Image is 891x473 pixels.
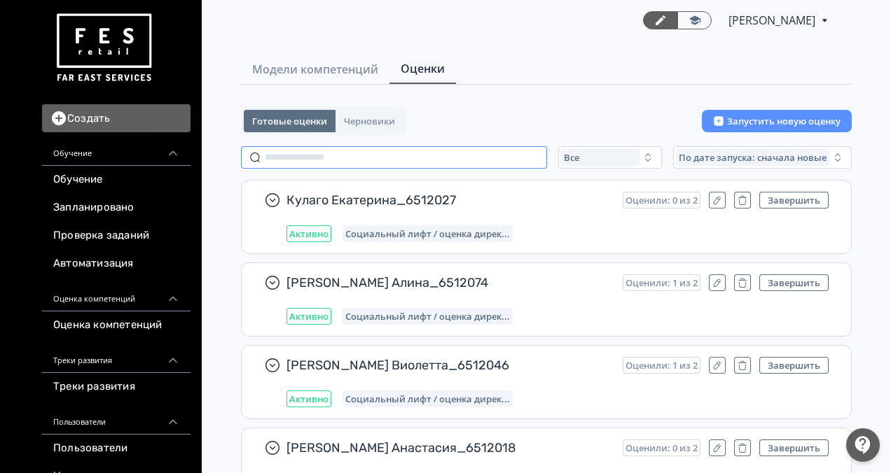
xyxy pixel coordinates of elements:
[252,115,327,127] span: Готовые оценки
[289,228,329,239] span: Активно
[289,393,329,404] span: Активно
[286,192,612,209] span: Кулаго Екатерина_6512027
[401,60,445,77] span: Оценки
[345,393,510,404] span: Социальный лифт / оценка директора магазина
[42,194,191,222] a: Запланировано
[244,110,336,132] button: Готовые оценки
[53,8,154,87] img: https://files.teachbase.ru/system/account/57463/logo/medium-936fc5084dd2c598f50a98b9cbe0469a.png
[289,311,329,322] span: Активно
[702,110,852,132] button: Запустить новую оценку
[677,11,712,29] a: Переключиться в режим ученика
[252,61,378,78] span: Модели компетенций
[42,435,191,463] a: Пользователи
[626,442,698,453] span: Оценили: 0 из 2
[679,152,827,163] span: По дате запуска: сначала новые
[42,250,191,278] a: Автоматизация
[286,274,612,291] span: [PERSON_NAME] Алина_6512074
[673,146,852,169] button: По дате запуска: сначала новые
[42,222,191,250] a: Проверка заданий
[728,12,817,29] span: Светлана Илюхина
[626,195,698,206] span: Оценили: 0 из 2
[42,278,191,311] div: Оценка компетенций
[42,166,191,194] a: Обучение
[626,277,698,288] span: Оценили: 1 из 2
[42,104,191,132] button: Создать
[42,373,191,401] a: Треки развития
[759,192,829,209] button: Завершить
[336,110,403,132] button: Черновики
[345,311,510,322] span: Социальный лифт / оценка директора магазина
[286,439,612,456] span: [PERSON_NAME] Анастасия_6512018
[42,401,191,435] div: Пользователи
[759,439,829,456] button: Завершить
[558,146,662,169] button: Все
[42,132,191,166] div: Обучение
[564,152,579,163] span: Все
[42,339,191,373] div: Треки развития
[286,357,612,374] span: [PERSON_NAME] Виолетта_6512046
[626,360,698,371] span: Оценили: 1 из 2
[344,115,395,127] span: Черновики
[759,274,829,291] button: Завершить
[42,311,191,339] a: Оценка компетенций
[345,228,510,239] span: Социальный лифт / оценка директора магазина
[759,357,829,374] button: Завершить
